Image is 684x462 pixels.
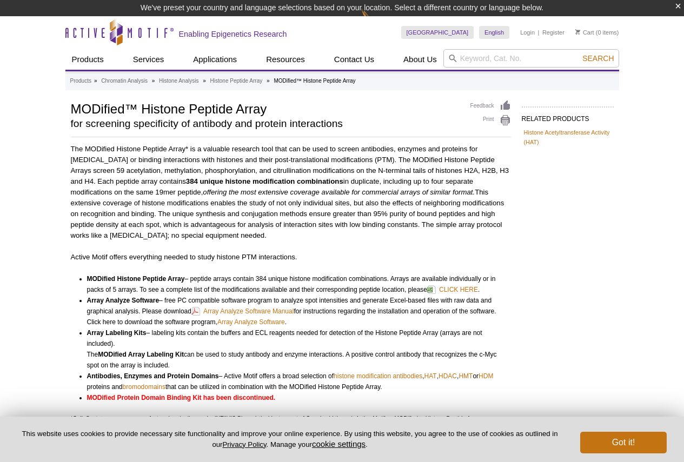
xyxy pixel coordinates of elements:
a: Products [70,76,91,86]
a: Privacy Policy [222,440,266,448]
a: histone modification antibodies [334,371,422,381]
p: The MODified Histone Peptide Array* is a valuable research tool that can be used to screen antibo... [71,144,511,241]
a: Applications [187,49,243,70]
strong: 384 unique histone modification combinations [186,177,343,185]
li: » [94,78,97,84]
p: Active Motif offers everything needed to study histone PTM interactions. [71,252,511,263]
a: Histone Acetyltransferase Activity (HAT) [524,128,612,147]
a: Register [542,29,565,36]
a: CLICK HERE [427,283,478,296]
a: Array Analyze Software Manual [191,305,294,318]
li: (0 items) [575,26,619,39]
li: – free PC compatible software program to analyze spot intensities and generate Excel-based files ... [87,295,501,327]
button: Got it! [580,432,667,453]
i: offering the most extensive coverage available for commercial arrays of similar format. [203,188,475,196]
a: About Us [397,49,443,70]
button: cookie settings [312,439,366,448]
strong: MODified Protein Domain Binding Kit has been discontinued. [87,394,276,401]
li: – Active Motif offers a broad selection of , , , or proteins and that can be utilized in combinat... [87,371,501,392]
li: – labeling kits contain the buffers and ECL reagents needed for detection of the Histone Peptide ... [87,327,501,371]
h2: for screening specificity of antibody and protein interactions [71,119,460,129]
a: HAT [424,371,437,381]
a: [GEOGRAPHIC_DATA] [401,26,474,39]
a: Array Analyze Software [217,317,285,327]
a: Contact Us [328,49,381,70]
a: English [479,26,509,39]
a: Resources [260,49,311,70]
a: Products [65,49,110,70]
a: HDM [479,371,493,381]
a: Histone Peptide Array [210,76,263,86]
img: Change Here [361,8,390,34]
input: Keyword, Cat. No. [443,49,619,68]
a: HMT [459,371,473,381]
a: Chromatin Analysis [101,76,148,86]
li: » [203,78,206,84]
li: » [267,78,270,84]
li: » [152,78,155,84]
li: | [538,26,540,39]
h2: RELATED PRODUCTS [522,106,614,126]
a: HDAC [439,371,457,381]
a: Services [127,49,171,70]
button: Search [579,53,617,63]
h2: Enabling Epigenetics Research [179,29,287,39]
a: Login [520,29,535,36]
h1: MODified™ Histone Peptide Array [71,100,460,116]
li: – peptide arrays contain 384 unique histone modification combinations. Arrays are available indiv... [87,273,501,295]
a: Cart [575,29,594,36]
a: Feedback [470,100,511,112]
strong: Antibodies, Enzymes and Protein Domains [87,372,219,380]
strong: MODified Array Labeling Kit [98,351,184,358]
a: bromodomains [123,381,165,392]
strong: MODified Histone Peptide Array [87,275,185,283]
span: Search [582,54,614,63]
li: MODified™ Histone Peptide Array [274,78,355,84]
span: *CelluSpots™ arrays are manufactured under license by INTAVIS Bioanalytical Instruments AG and so... [71,415,485,421]
img: Your Cart [575,29,580,35]
a: Histone Analysis [159,76,198,86]
a: Print [470,115,511,126]
strong: Array Analyze Software [87,297,160,304]
p: This website uses cookies to provide necessary site functionality and improve your online experie... [17,429,562,450]
strong: Array Labeling Kits [87,329,147,337]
